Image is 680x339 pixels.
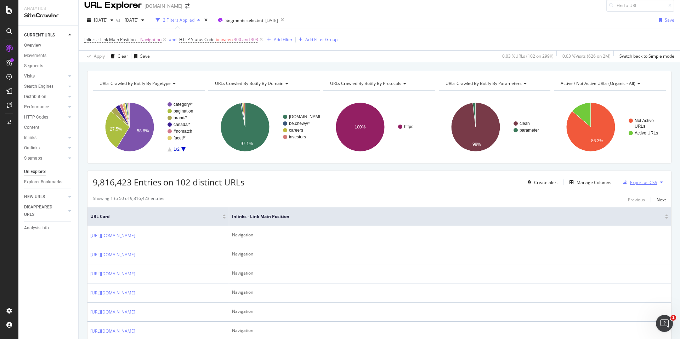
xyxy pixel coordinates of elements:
[174,115,187,120] text: brand/*
[24,124,39,131] div: Content
[93,195,164,204] div: Showing 1 to 50 of 9,816,423 entries
[215,80,283,86] span: URLs Crawled By Botify By domain
[100,80,171,86] span: URLs Crawled By Botify By pagetype
[226,17,263,23] span: Segments selected
[502,53,554,59] div: 0.03 % URLs ( 102 on 299K )
[520,128,539,133] text: parameter
[24,224,49,232] div: Analysis Info
[355,125,366,130] text: 100%
[169,36,176,43] button: and
[24,203,60,218] div: DISAPPEARED URLS
[174,109,193,114] text: pagination
[628,197,645,203] div: Previous
[289,134,306,139] text: investors
[84,15,116,26] button: [DATE]
[232,251,668,257] div: Navigation
[305,36,338,42] div: Add Filter Group
[24,103,66,111] a: Performance
[232,289,668,295] div: Navigation
[131,51,150,62] button: Save
[90,328,135,335] a: [URL][DOMAIN_NAME]
[174,129,192,134] text: #nomatch
[24,134,36,142] div: Inlinks
[323,96,435,158] svg: A chart.
[656,315,673,332] iframe: Intercom live chat
[24,178,73,186] a: Explorer Bookmarks
[265,17,278,23] div: [DATE]
[24,193,45,201] div: NEW URLS
[24,155,66,162] a: Sitemaps
[93,176,244,188] span: 9,816,423 Entries on 102 distinct URLs
[24,73,35,80] div: Visits
[635,118,654,123] text: Not Active
[24,224,73,232] a: Analysis Info
[208,96,320,158] svg: A chart.
[628,195,645,204] button: Previous
[635,124,645,129] text: URLs
[554,96,666,158] svg: A chart.
[665,17,674,23] div: Save
[567,178,611,186] button: Manage Columns
[232,270,668,276] div: Navigation
[329,78,429,89] h4: URLs Crawled By Botify By protocols
[24,93,66,100] a: Distribution
[24,114,66,121] a: HTTP Codes
[404,124,413,129] text: https
[24,73,66,80] a: Visits
[620,177,657,188] button: Export as CSV
[137,36,139,42] span: =
[179,36,215,42] span: HTTP Status Code
[559,78,659,89] h4: Active / Not Active URLs
[203,17,209,24] div: times
[274,36,293,42] div: Add Filter
[657,197,666,203] div: Next
[289,128,303,133] text: careers
[108,51,128,62] button: Clear
[24,12,73,20] div: SiteCrawler
[24,193,66,201] a: NEW URLS
[232,327,668,334] div: Navigation
[122,17,138,23] span: 2025 Aug. 9th
[232,232,668,238] div: Navigation
[656,15,674,26] button: Save
[140,53,150,59] div: Save
[24,203,66,218] a: DISAPPEARED URLS
[24,52,46,59] div: Movements
[24,144,66,152] a: Outlinks
[577,179,611,185] div: Manage Columns
[24,83,66,90] a: Search Engines
[619,53,674,59] div: Switch back to Simple mode
[24,62,73,70] a: Segments
[24,168,73,176] a: Url Explorer
[446,80,522,86] span: URLs Crawled By Botify By parameters
[562,53,611,59] div: 0.03 % Visits ( 626 on 2M )
[472,142,481,147] text: 98%
[24,93,46,100] div: Distribution
[24,31,66,39] a: CURRENT URLS
[116,17,122,23] span: vs
[94,17,108,23] span: 2025 Sep. 6th
[215,15,278,26] button: Segments selected[DATE]
[24,52,73,59] a: Movements
[169,36,176,42] div: and
[84,51,105,62] button: Apply
[234,35,258,45] span: 300 and 303
[137,128,149,133] text: 58.8%
[153,15,203,26] button: 2 Filters Applied
[670,315,676,321] span: 1
[90,232,135,239] a: [URL][DOMAIN_NAME]
[122,15,147,26] button: [DATE]
[24,62,43,70] div: Segments
[144,2,182,10] div: [DOMAIN_NAME]
[90,270,135,277] a: [URL][DOMAIN_NAME]
[635,131,658,136] text: Active URLs
[617,51,674,62] button: Switch back to Simple mode
[439,96,551,158] svg: A chart.
[232,213,654,220] span: Inlinks - Link Main Position
[93,96,205,158] svg: A chart.
[24,42,41,49] div: Overview
[174,136,186,140] text: facet/*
